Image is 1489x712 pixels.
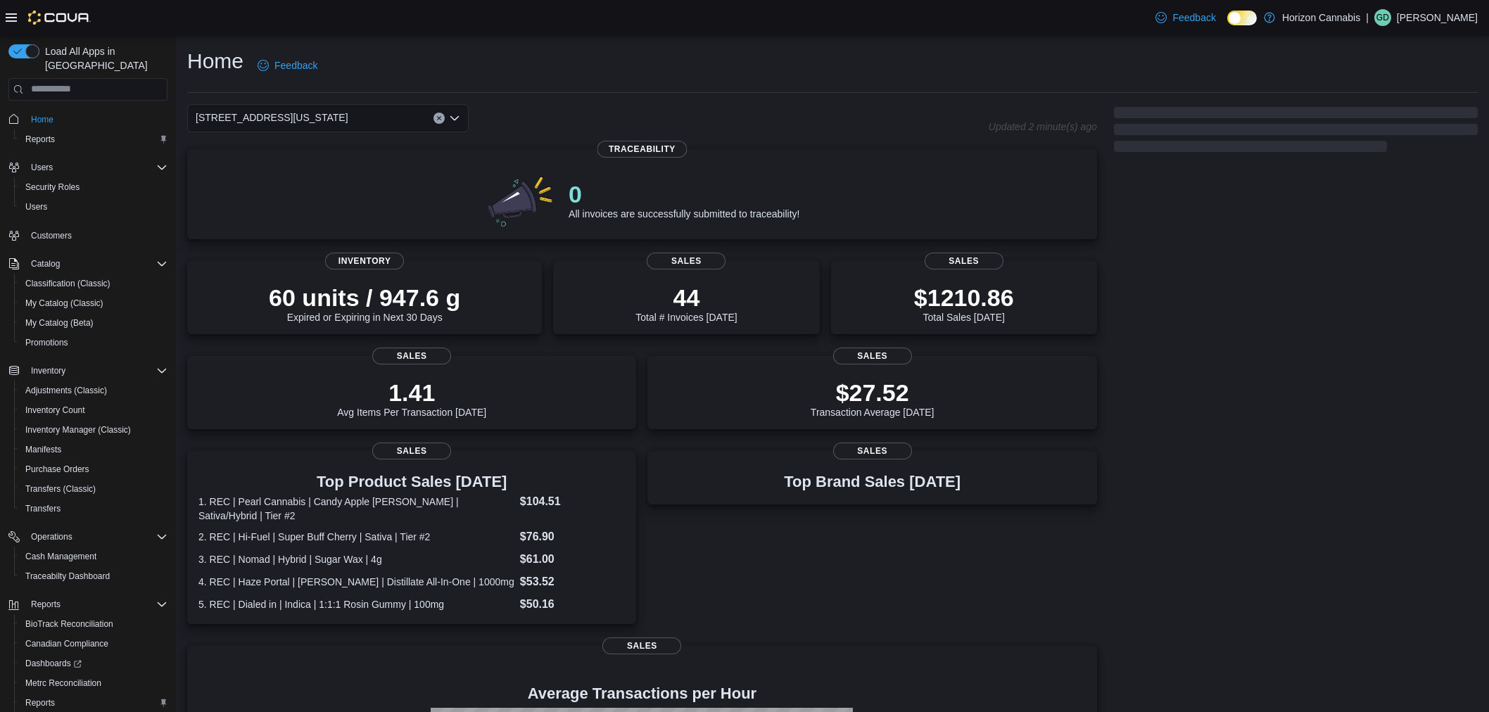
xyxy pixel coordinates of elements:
span: Load All Apps in [GEOGRAPHIC_DATA] [39,44,167,72]
span: Sales [833,348,912,364]
span: Users [20,198,167,215]
a: Feedback [1150,4,1221,32]
span: Inventory Count [20,402,167,419]
button: Canadian Compliance [14,634,173,654]
span: Transfers [20,500,167,517]
p: 60 units / 947.6 g [269,284,460,312]
a: Promotions [20,334,74,351]
a: Cash Management [20,548,102,565]
span: Adjustments (Classic) [25,385,107,396]
span: Purchase Orders [25,464,89,475]
span: Dashboards [20,655,167,672]
span: Catalog [25,255,167,272]
span: BioTrack Reconciliation [25,618,113,630]
dt: 2. REC | Hi-Fuel | Super Buff Cherry | Sativa | Tier #2 [198,530,514,544]
a: Traceabilty Dashboard [20,568,115,585]
a: Inventory Manager (Classic) [20,421,137,438]
button: Transfers (Classic) [14,479,173,499]
button: My Catalog (Beta) [14,313,173,333]
button: Operations [3,527,173,547]
span: Home [25,110,167,128]
a: Canadian Compliance [20,635,114,652]
span: Traceabilty Dashboard [25,571,110,582]
button: Inventory Count [14,400,173,420]
span: Canadian Compliance [25,638,108,649]
a: My Catalog (Beta) [20,314,99,331]
dd: $104.51 [520,493,626,510]
span: Inventory Count [25,405,85,416]
span: Reports [20,694,167,711]
span: Dashboards [25,658,82,669]
span: Operations [31,531,72,542]
button: BioTrack Reconciliation [14,614,173,634]
span: Dark Mode [1227,25,1228,26]
button: Customers [3,225,173,246]
button: Promotions [14,333,173,352]
button: Metrc Reconciliation [14,673,173,693]
a: Inventory Count [20,402,91,419]
span: Manifests [20,441,167,458]
button: Adjustments (Classic) [14,381,173,400]
span: Sales [372,348,451,364]
p: Updated 2 minute(s) ago [989,121,1097,132]
span: Transfers (Classic) [25,483,96,495]
button: Reports [14,129,173,149]
p: 0 [569,180,799,208]
span: Inventory [325,253,404,269]
span: Loading [1114,110,1478,155]
a: Metrc Reconciliation [20,675,107,692]
button: Open list of options [449,113,460,124]
span: My Catalog (Classic) [25,298,103,309]
span: Sales [647,253,726,269]
span: Inventory [31,365,65,376]
span: [STREET_ADDRESS][US_STATE] [196,109,348,126]
a: Feedback [252,51,323,80]
span: Reports [31,599,61,610]
span: Users [25,159,167,176]
p: $27.52 [811,379,934,407]
span: Transfers (Classic) [20,481,167,497]
p: Horizon Cannabis [1282,9,1360,26]
button: Inventory [25,362,71,379]
span: Catalog [31,258,60,269]
a: Security Roles [20,179,85,196]
h3: Top Product Sales [DATE] [198,473,625,490]
a: My Catalog (Classic) [20,295,109,312]
h1: Home [187,47,243,75]
span: Users [31,162,53,173]
button: Catalog [25,255,65,272]
span: Cash Management [25,551,96,562]
span: Home [31,114,53,125]
span: Traceability [597,141,687,158]
span: Inventory [25,362,167,379]
button: Reports [25,596,66,613]
button: Users [3,158,173,177]
span: Sales [602,637,681,654]
a: Adjustments (Classic) [20,382,113,399]
button: Catalog [3,254,173,274]
a: BioTrack Reconciliation [20,616,119,632]
span: Feedback [1172,11,1215,25]
p: | [1366,9,1369,26]
a: Customers [25,227,77,244]
h4: Average Transactions per Hour [198,685,1086,702]
span: Cash Management [20,548,167,565]
a: Users [20,198,53,215]
div: Total Sales [DATE] [914,284,1014,323]
div: Transaction Average [DATE] [811,379,934,418]
button: Reports [3,595,173,614]
span: Sales [925,253,1003,269]
span: Customers [31,230,72,241]
a: Home [25,111,59,128]
div: Total # Invoices [DATE] [635,284,737,323]
span: Sales [372,443,451,459]
p: 44 [635,284,737,312]
span: Security Roles [20,179,167,196]
div: Expired or Expiring in Next 30 Days [269,284,460,323]
dd: $50.16 [520,596,626,613]
span: Metrc Reconciliation [20,675,167,692]
span: Users [25,201,47,212]
span: Traceabilty Dashboard [20,568,167,585]
button: Classification (Classic) [14,274,173,293]
span: Promotions [20,334,167,351]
